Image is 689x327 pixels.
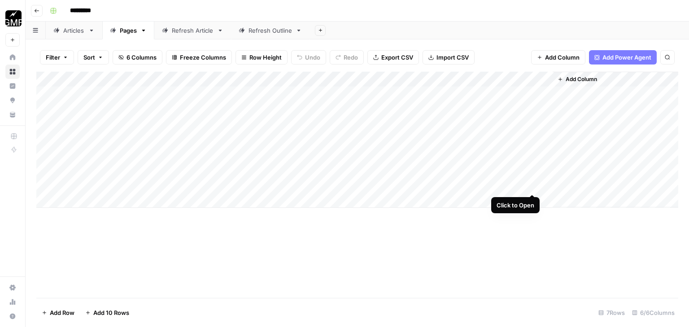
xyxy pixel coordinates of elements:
[180,53,226,62] span: Freeze Columns
[83,53,95,62] span: Sort
[46,53,60,62] span: Filter
[628,305,678,320] div: 6/6 Columns
[40,50,74,65] button: Filter
[5,93,20,108] a: Opportunities
[120,26,137,35] div: Pages
[602,53,651,62] span: Add Power Agent
[595,305,628,320] div: 7 Rows
[330,50,364,65] button: Redo
[5,108,20,122] a: Your Data
[566,75,597,83] span: Add Column
[436,53,469,62] span: Import CSV
[381,53,413,62] span: Export CSV
[5,50,20,65] a: Home
[344,53,358,62] span: Redo
[231,22,310,39] a: Refresh Outline
[5,10,22,26] img: Growth Marketing Pro Logo
[5,280,20,295] a: Settings
[367,50,419,65] button: Export CSV
[63,26,85,35] div: Articles
[291,50,326,65] button: Undo
[166,50,232,65] button: Freeze Columns
[497,201,534,210] div: Click to Open
[102,22,154,39] a: Pages
[36,305,80,320] button: Add Row
[113,50,162,65] button: 6 Columns
[5,295,20,309] a: Usage
[80,305,135,320] button: Add 10 Rows
[589,50,657,65] button: Add Power Agent
[93,308,129,317] span: Add 10 Rows
[5,309,20,323] button: Help + Support
[154,22,231,39] a: Refresh Article
[235,50,288,65] button: Row Height
[249,53,282,62] span: Row Height
[545,53,580,62] span: Add Column
[531,50,585,65] button: Add Column
[5,79,20,93] a: Insights
[5,65,20,79] a: Browse
[5,7,20,30] button: Workspace: Growth Marketing Pro
[249,26,292,35] div: Refresh Outline
[305,53,320,62] span: Undo
[126,53,157,62] span: 6 Columns
[46,22,102,39] a: Articles
[78,50,109,65] button: Sort
[554,73,601,85] button: Add Column
[50,308,74,317] span: Add Row
[172,26,214,35] div: Refresh Article
[423,50,475,65] button: Import CSV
